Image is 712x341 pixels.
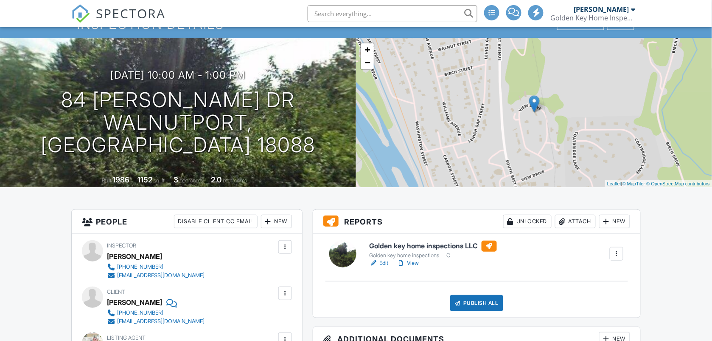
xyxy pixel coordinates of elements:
[370,252,497,259] div: Golden key home inspections LLC
[117,310,163,316] div: [PHONE_NUMBER]
[107,317,205,326] a: [EMAIL_ADDRESS][DOMAIN_NAME]
[72,210,302,234] h3: People
[555,215,596,228] div: Attach
[107,271,205,280] a: [EMAIL_ADDRESS][DOMAIN_NAME]
[107,335,146,341] span: Listing Agent
[107,242,136,249] span: Inspector
[370,241,497,259] a: Golden key home inspections LLC Golden key home inspections LLC
[450,295,503,311] div: Publish All
[138,175,153,184] div: 1152
[503,215,552,228] div: Unlocked
[605,180,712,188] div: |
[607,181,621,186] a: Leaflet
[550,14,635,22] div: Golden Key Home Inspections, LLC
[557,18,604,30] div: Client View
[223,177,247,184] span: bathrooms
[14,89,342,156] h1: 84 [PERSON_NAME] Dr Walnutport, [GEOGRAPHIC_DATA] 18088
[117,264,163,270] div: [PHONE_NUMBER]
[313,210,640,234] h3: Reports
[607,18,635,30] div: More
[117,272,205,279] div: [EMAIL_ADDRESS][DOMAIN_NAME]
[107,296,162,309] div: [PERSON_NAME]
[361,43,374,56] a: Zoom in
[397,259,419,267] a: View
[71,4,90,23] img: The Best Home Inspection Software - Spectora
[370,241,497,252] h6: Golden key home inspections LLC
[211,175,222,184] div: 2.0
[622,181,645,186] a: © MapTiler
[113,175,130,184] div: 1986
[107,309,205,317] a: [PHONE_NUMBER]
[370,259,389,267] a: Edit
[107,250,162,263] div: [PERSON_NAME]
[361,56,374,69] a: Zoom out
[174,215,258,228] div: Disable Client CC Email
[107,289,125,295] span: Client
[154,177,166,184] span: sq. ft.
[174,175,179,184] div: 3
[102,177,112,184] span: Built
[111,69,246,81] h3: [DATE] 10:00 am - 1:00 pm
[107,263,205,271] a: [PHONE_NUMBER]
[180,177,203,184] span: bedrooms
[117,318,205,325] div: [EMAIL_ADDRESS][DOMAIN_NAME]
[96,4,165,22] span: SPECTORA
[599,215,630,228] div: New
[647,181,710,186] a: © OpenStreetMap contributors
[77,17,636,31] h1: Inspection Details
[308,5,477,22] input: Search everything...
[71,11,165,29] a: SPECTORA
[574,5,629,14] div: [PERSON_NAME]
[261,215,292,228] div: New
